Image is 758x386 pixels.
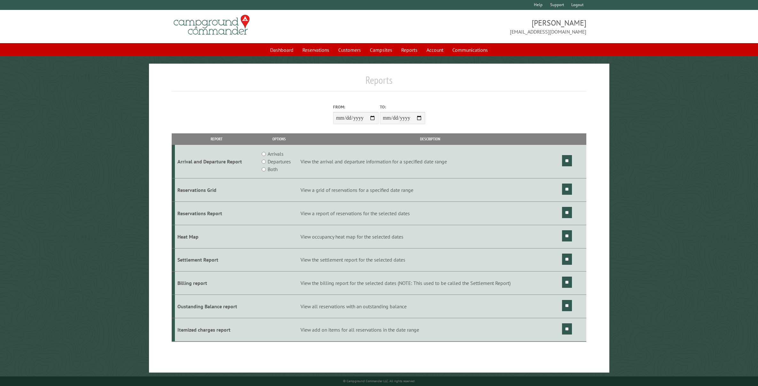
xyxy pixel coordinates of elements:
[300,201,561,225] td: View a report of reservations for the selected dates
[300,318,561,341] td: View add on items for all reservations in the date range
[343,379,415,383] small: © Campground Commander LLC. All rights reserved.
[300,178,561,202] td: View a grid of reservations for a specified date range
[259,133,299,145] th: Options
[299,44,333,56] a: Reservations
[366,44,396,56] a: Campsites
[175,178,259,202] td: Reservations Grid
[175,145,259,178] td: Arrival and Departure Report
[334,44,365,56] a: Customers
[333,104,379,110] label: From:
[300,145,561,178] td: View the arrival and departure information for a specified date range
[380,104,425,110] label: To:
[300,248,561,272] td: View the settlement report for the selected dates
[175,272,259,295] td: Billing report
[449,44,492,56] a: Communications
[172,12,252,37] img: Campground Commander
[268,165,277,173] label: Both
[175,133,259,145] th: Report
[175,201,259,225] td: Reservations Report
[175,318,259,341] td: Itemized charges report
[397,44,421,56] a: Reports
[423,44,447,56] a: Account
[300,133,561,145] th: Description
[266,44,297,56] a: Dashboard
[268,150,284,158] label: Arrivals
[300,295,561,318] td: View all reservations with an outstanding balance
[175,295,259,318] td: Oustanding Balance report
[300,272,561,295] td: View the billing report for the selected dates (NOTE: This used to be called the Settlement Report)
[175,225,259,248] td: Heat Map
[379,18,587,35] span: [PERSON_NAME] [EMAIL_ADDRESS][DOMAIN_NAME]
[268,158,291,165] label: Departures
[300,225,561,248] td: View occupancy heat map for the selected dates
[175,248,259,272] td: Settlement Report
[172,74,587,91] h1: Reports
